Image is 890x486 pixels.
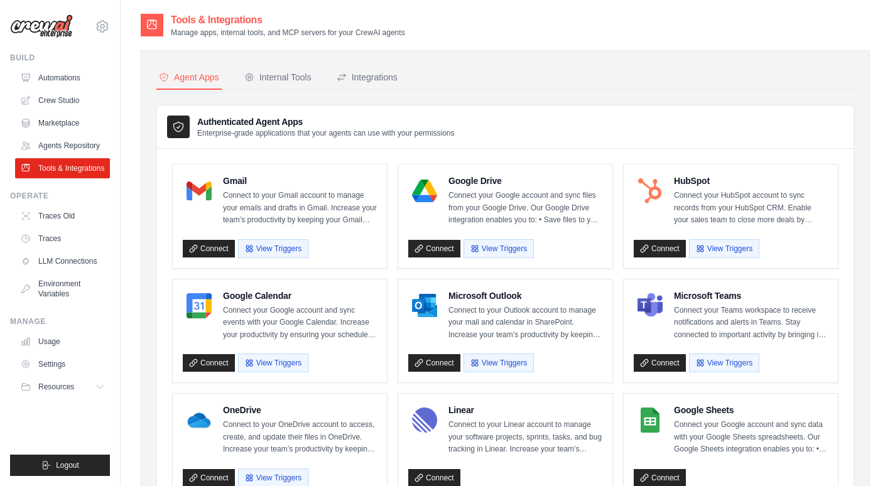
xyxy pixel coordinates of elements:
[448,419,602,456] p: Connect to your Linear account to manage your software projects, sprints, tasks, and bug tracking...
[183,240,235,257] a: Connect
[197,116,455,128] h3: Authenticated Agent Apps
[15,229,110,249] a: Traces
[187,293,212,318] img: Google Calendar Logo
[223,190,377,227] p: Connect to your Gmail account to manage your emails and drafts in Gmail. Increase your team’s pro...
[674,175,828,187] h4: HubSpot
[15,377,110,397] button: Resources
[223,289,377,302] h4: Google Calendar
[56,460,79,470] span: Logout
[223,305,377,342] p: Connect your Google account and sync events with your Google Calendar. Increase your productivity...
[337,71,398,84] div: Integrations
[10,316,110,327] div: Manage
[242,66,314,90] button: Internal Tools
[634,354,686,372] a: Connect
[187,178,212,203] img: Gmail Logo
[448,404,602,416] h4: Linear
[10,14,73,38] img: Logo
[15,158,110,178] a: Tools & Integrations
[674,305,828,342] p: Connect your Teams workspace to receive notifications and alerts in Teams. Stay connected to impo...
[674,289,828,302] h4: Microsoft Teams
[171,28,405,38] p: Manage apps, internal tools, and MCP servers for your CrewAI agents
[689,354,759,372] button: View Triggers
[244,71,312,84] div: Internal Tools
[334,66,400,90] button: Integrations
[638,408,663,433] img: Google Sheets Logo
[15,68,110,88] a: Automations
[15,251,110,271] a: LLM Connections
[187,408,212,433] img: OneDrive Logo
[183,354,235,372] a: Connect
[223,175,377,187] h4: Gmail
[223,404,377,416] h4: OneDrive
[412,293,437,318] img: Microsoft Outlook Logo
[448,175,602,187] h4: Google Drive
[408,240,460,257] a: Connect
[15,136,110,156] a: Agents Repository
[156,66,222,90] button: Agent Apps
[638,178,663,203] img: HubSpot Logo
[10,191,110,201] div: Operate
[412,178,437,203] img: Google Drive Logo
[15,206,110,226] a: Traces Old
[464,239,534,258] button: View Triggers
[412,408,437,433] img: Linear Logo
[674,419,828,456] p: Connect your Google account and sync data with your Google Sheets spreadsheets. Our Google Sheets...
[238,354,308,372] button: View Triggers
[674,190,828,227] p: Connect your HubSpot account to sync records from your HubSpot CRM. Enable your sales team to clo...
[10,53,110,63] div: Build
[171,13,405,28] h2: Tools & Integrations
[448,190,602,227] p: Connect your Google account and sync files from your Google Drive. Our Google Drive integration e...
[15,90,110,111] a: Crew Studio
[638,293,663,318] img: Microsoft Teams Logo
[197,128,455,138] p: Enterprise-grade applications that your agents can use with your permissions
[223,419,377,456] p: Connect to your OneDrive account to access, create, and update their files in OneDrive. Increase ...
[464,354,534,372] button: View Triggers
[408,354,460,372] a: Connect
[10,455,110,476] button: Logout
[448,305,602,342] p: Connect to your Outlook account to manage your mail and calendar in SharePoint. Increase your tea...
[15,274,110,304] a: Environment Variables
[674,404,828,416] h4: Google Sheets
[238,239,308,258] button: View Triggers
[159,71,219,84] div: Agent Apps
[15,113,110,133] a: Marketplace
[634,240,686,257] a: Connect
[448,289,602,302] h4: Microsoft Outlook
[15,332,110,352] a: Usage
[38,382,74,392] span: Resources
[15,354,110,374] a: Settings
[689,239,759,258] button: View Triggers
